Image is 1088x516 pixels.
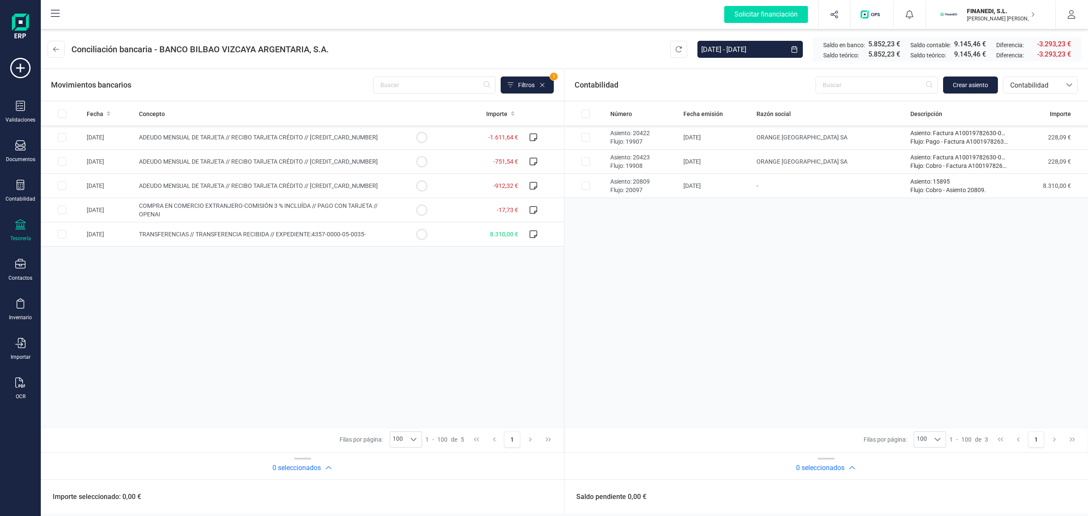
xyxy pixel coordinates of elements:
[786,41,803,58] button: Choose Date
[83,198,136,222] td: [DATE]
[139,134,378,141] span: ADEUDO MENSUAL DE TARJETA // RECIBO TARJETA CRÉDITO // [CREDIT_CARD_NUMBER]
[949,435,953,444] span: 1
[581,110,590,118] div: All items unselected
[714,1,818,28] button: Solicitar financiación
[6,116,35,123] div: Validaciones
[468,431,484,448] button: First Page
[501,77,554,94] button: Filtros
[504,431,520,448] button: Page 1
[6,156,35,163] div: Documentos
[953,81,988,89] span: Crear asiento
[680,150,753,174] td: [DATE]
[83,150,136,174] td: [DATE]
[139,231,366,238] span: TRANSFERENCIAS // TRANSFERENCIA RECIBIDA // EXPEDIENTE:4357-0000-05-0035-
[936,1,1045,28] button: FIFINANEDI, S.L.[PERSON_NAME] [PERSON_NAME]
[425,435,429,444] span: 1
[996,51,1024,60] span: Diferencia:
[340,431,422,448] div: Filas por página:
[823,51,859,60] span: Saldo teórico:
[1037,39,1071,49] span: -3.293,23 €
[610,129,677,137] p: Asiento: 20422
[1028,431,1044,448] button: Page 1
[1007,80,1058,91] span: Contabilidad
[71,43,329,55] span: Conciliación bancaria - BANCO BILBAO VIZCAYA ARGENTARIA, S.A.
[9,314,32,321] div: Inventario
[486,110,507,118] span: Importe
[910,51,946,60] span: Saldo teórico:
[961,435,972,444] span: 100
[83,125,136,150] td: [DATE]
[910,177,1008,186] p: Asiento: 15895
[996,41,1024,49] span: Diferencia:
[756,110,791,118] span: Razón social
[575,79,618,91] span: Contabilidad
[373,77,496,94] input: Buscar
[451,435,457,444] span: de
[11,354,31,360] div: Importar
[910,110,942,118] span: Descripción
[139,158,378,165] span: ADEUDO MENSUAL DE TARJETA // RECIBO TARJETA CRÉDITO // [CREDIT_CARD_NUMBER]
[610,186,677,194] p: Flujo: 20097
[943,77,998,94] button: Crear asiento
[42,492,141,502] span: Importe seleccionado: 0,00 €
[550,73,558,80] span: 1
[493,182,518,189] span: -912,32 €
[58,133,66,142] div: Row Selected 33980c42-0c95-43ce-873d-2ed6fa813b92
[1050,110,1071,118] span: Importe
[390,432,405,447] span: 100
[992,431,1009,448] button: First Page
[518,81,535,89] span: Filtros
[139,182,378,189] span: ADEUDO MENSUAL DE TARJETA // RECIBO TARJETA CRÉDITO // [CREDIT_CARD_NUMBER]
[272,463,321,473] h2: 0 seleccionados
[954,39,986,49] span: 9.145,46 €
[425,435,464,444] div: -
[856,1,888,28] button: Logo de OPS
[437,435,448,444] span: 100
[87,110,103,118] span: Fecha
[724,6,808,23] div: Solicitar financiación
[581,157,590,166] div: Row Selected 7cd283aa-a398-4898-8398-2dc9001a2acf
[139,110,165,118] span: Concepto
[967,7,1035,15] p: FINANEDI, S.L.
[83,222,136,247] td: [DATE]
[51,79,131,91] span: Movimientos bancarios
[10,235,31,242] div: Tesorería
[139,202,378,218] span: COMPRA EN COMERCIO EXTRANJERO-COMISIÓN 3 % INCLUÍDA // PAGO CON TARJETA // OPENAI
[58,206,66,214] div: Row Selected 3d1fe65d-3cdf-4ed5-926a-b255474096c9
[610,137,677,146] p: Flujo: 19907
[610,153,677,162] p: Asiento: 20423
[868,49,900,60] span: 5.852,23 €
[83,174,136,198] td: [DATE]
[861,10,883,19] img: Logo de OPS
[910,137,1008,146] p: Flujo: Pago - Factura A10019782630-0625.
[58,230,66,238] div: Row Selected c91b96c0-7498-415e-b754-b8b5488350a0
[1011,125,1088,150] td: 228,09 €
[58,181,66,190] div: Row Selected bed0f625-84df-4fce-8d66-9dafdd4f14e8
[58,110,66,118] div: All items unselected
[486,431,502,448] button: Previous Page
[940,5,958,24] img: FI
[566,492,646,502] span: Saldo pendiente 0,00 €
[488,134,518,141] span: -1.611,64 €
[975,435,981,444] span: de
[610,162,677,170] p: Flujo: 19908
[522,431,538,448] button: Next Page
[497,207,518,213] span: -17,73 €
[914,432,929,447] span: 100
[581,181,590,190] div: Row Selected 6d1d85e1-7ca6-4425-a4d1-cae9feb68810
[8,275,32,281] div: Contactos
[6,196,35,202] div: Contabilidad
[1010,431,1026,448] button: Previous Page
[910,162,1008,170] p: Flujo: Cobro - Factura A10019782630-0625.
[823,41,865,49] span: Saldo en banco:
[16,393,25,400] div: OCR
[461,435,464,444] span: 5
[1011,174,1088,198] td: 8.310,00 €
[753,125,907,150] td: ORANGE [GEOGRAPHIC_DATA] SA
[816,77,938,94] input: Buscar
[1046,431,1062,448] button: Next Page
[540,431,556,448] button: Last Page
[910,153,1008,162] p: Asiento: Factura A10019782630-0625
[868,39,900,49] span: 5.852,23 €
[610,110,632,118] span: Número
